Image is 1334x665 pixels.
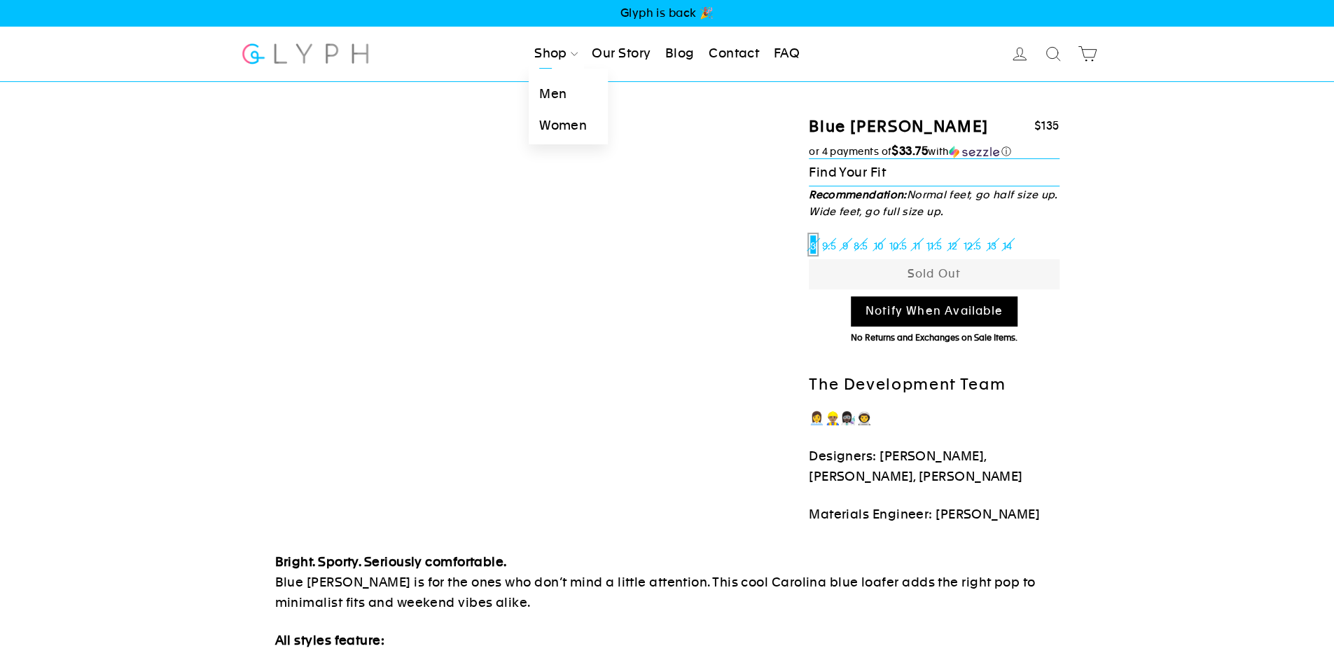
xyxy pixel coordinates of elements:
[809,505,1059,525] p: Materials Engineer: [PERSON_NAME]
[809,144,1059,158] div: or 4 payments of$33.75withSezzle Click to learn more about Sezzle
[851,333,1017,343] span: No Returns and Exchanges on Sale Items.
[891,144,928,158] span: $33.75
[851,296,1017,327] a: Notify When Available
[529,39,805,69] ul: Primary
[809,446,1059,487] p: Designers: [PERSON_NAME], [PERSON_NAME], [PERSON_NAME]
[703,39,765,69] a: Contact
[809,259,1059,289] button: Sold Out
[809,165,886,179] span: Find Your Fit
[962,234,982,255] label: 12.5
[873,234,885,255] label: 10
[275,554,507,569] span: Bright. Sporty. Seriously comfortable.
[852,234,869,255] label: 8.5
[1034,119,1059,132] span: $135
[275,633,385,647] strong: All styles feature:
[240,35,371,72] img: Glyph
[912,234,922,255] label: 11
[529,78,608,110] a: Men
[949,146,999,158] img: Sezzle
[809,117,989,137] h1: Blue [PERSON_NAME]
[768,39,805,69] a: FAQ
[586,39,656,69] a: Our Story
[840,234,849,255] label: 9
[809,234,817,255] label: 8
[529,110,608,142] a: Women
[925,234,943,255] label: 11.5
[809,409,1059,429] p: 👩‍💼👷🏽‍♂️👩🏿‍🔬👨‍🚀
[907,267,961,280] span: Sold Out
[947,234,959,255] label: 12
[529,39,583,69] a: Shop
[809,186,1059,220] p: Normal feet, go half size up. Wide feet, go full size up.
[1001,234,1014,255] label: 14
[821,234,838,255] label: 9.5
[660,39,700,69] a: Blog
[888,234,908,255] label: 10.5
[809,144,1059,158] div: or 4 payments of with
[809,188,907,200] strong: Recommendation:
[275,552,1059,612] p: Blue [PERSON_NAME] is for the ones who don’t mind a little attention. This cool Carolina blue loa...
[809,375,1059,395] h2: The Development Team
[986,234,999,255] label: 13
